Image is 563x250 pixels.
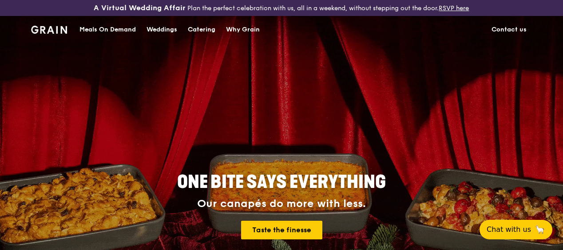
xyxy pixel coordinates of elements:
a: Taste the finesse [241,221,322,239]
button: Chat with us🦙 [480,220,552,239]
div: Plan the perfect celebration with us, all in a weekend, without stepping out the door. [94,4,469,12]
div: Our canapés do more with less. [122,198,441,210]
h3: A Virtual Wedding Affair [94,4,186,12]
span: 🦙 [535,224,545,235]
a: RSVP here [439,4,469,12]
span: ONE BITE SAYS EVERYTHING [177,172,386,193]
div: Why Grain [226,16,260,43]
img: Grain [31,26,67,34]
a: Catering [182,16,221,43]
div: Weddings [147,16,177,43]
span: Chat with us [487,224,531,235]
a: Contact us [486,16,532,43]
a: Weddings [141,16,182,43]
a: Why Grain [221,16,265,43]
div: Catering [188,16,215,43]
a: GrainGrain [31,16,67,42]
div: Meals On Demand [79,16,136,43]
